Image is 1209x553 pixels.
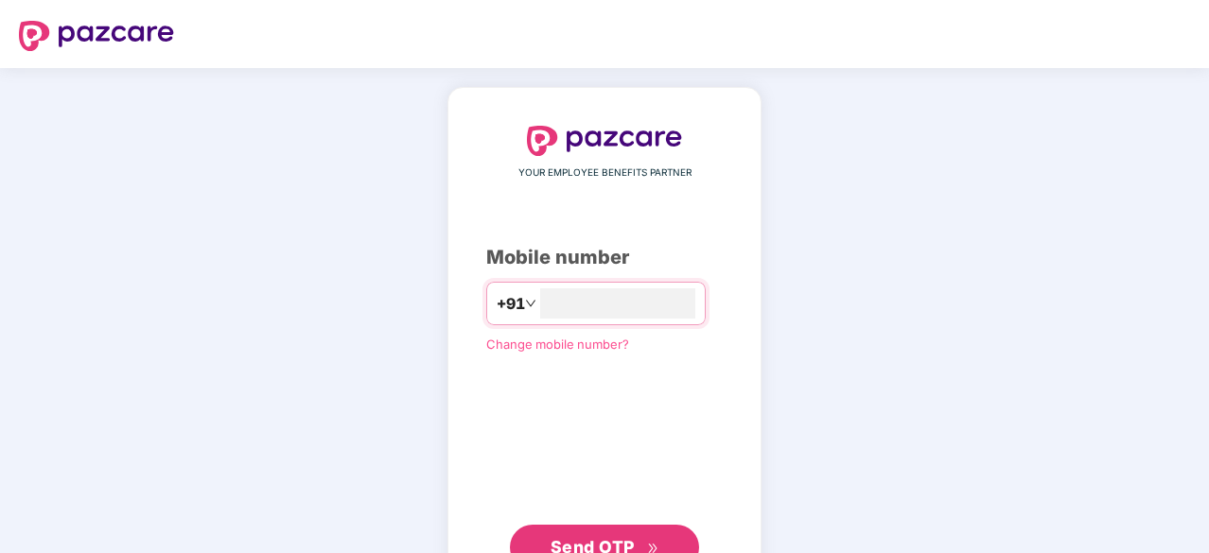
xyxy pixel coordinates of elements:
a: Change mobile number? [486,337,629,352]
span: +91 [497,292,525,316]
img: logo [19,21,174,51]
img: logo [527,126,682,156]
div: Mobile number [486,243,723,272]
span: YOUR EMPLOYEE BENEFITS PARTNER [518,165,692,181]
span: down [525,298,536,309]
